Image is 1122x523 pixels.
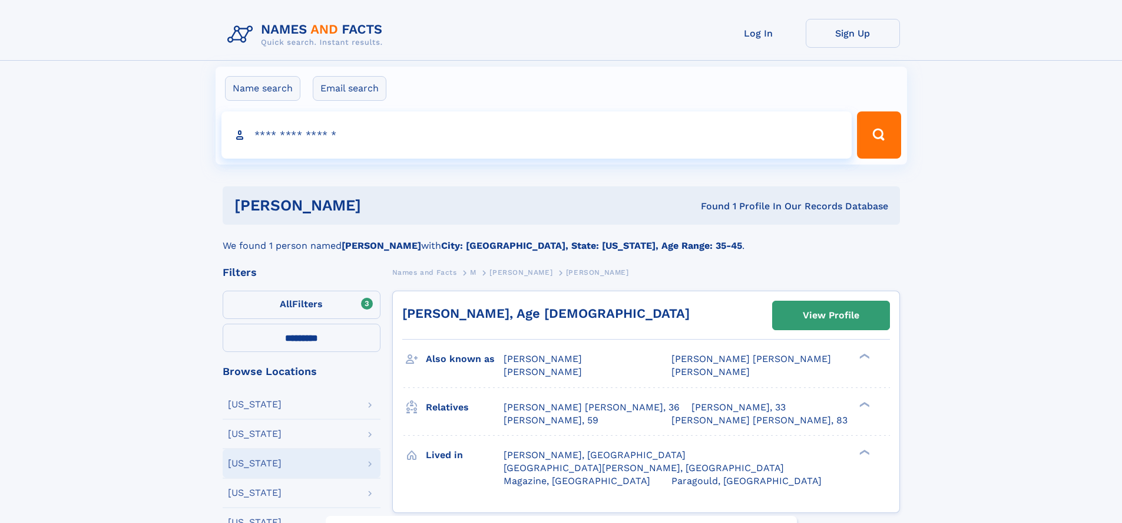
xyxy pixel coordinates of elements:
span: M [470,268,476,277]
span: Paragould, [GEOGRAPHIC_DATA] [671,475,822,486]
div: ❯ [856,353,871,360]
span: [PERSON_NAME] [504,353,582,364]
label: Email search [313,76,386,101]
h3: Lived in [426,445,504,465]
a: [PERSON_NAME] [489,265,552,279]
a: [PERSON_NAME] [PERSON_NAME], 36 [504,401,680,414]
div: [US_STATE] [228,488,282,498]
img: Logo Names and Facts [223,19,392,51]
a: M [470,265,476,279]
b: [PERSON_NAME] [342,240,421,251]
div: ❯ [856,400,871,408]
h1: [PERSON_NAME] [234,198,531,213]
span: [PERSON_NAME] [504,366,582,377]
div: View Profile [803,302,859,329]
a: [PERSON_NAME], 59 [504,414,598,427]
div: [US_STATE] [228,429,282,439]
h3: Also known as [426,349,504,369]
span: All [280,298,292,310]
span: [PERSON_NAME] [566,268,629,277]
span: [PERSON_NAME], [GEOGRAPHIC_DATA] [504,449,686,460]
div: ❯ [856,448,871,456]
span: [PERSON_NAME] [671,366,750,377]
span: [PERSON_NAME] [489,268,552,277]
button: Search Button [857,111,901,159]
a: [PERSON_NAME], Age [DEMOGRAPHIC_DATA] [402,306,690,321]
span: Magazine, [GEOGRAPHIC_DATA] [504,475,650,486]
b: City: [GEOGRAPHIC_DATA], State: [US_STATE], Age Range: 35-45 [441,240,742,251]
div: Browse Locations [223,366,380,377]
a: Log In [711,19,806,48]
span: [GEOGRAPHIC_DATA][PERSON_NAME], [GEOGRAPHIC_DATA] [504,462,784,473]
div: [US_STATE] [228,400,282,409]
a: View Profile [773,301,889,330]
input: search input [221,111,852,159]
div: Found 1 Profile In Our Records Database [531,200,888,213]
label: Name search [225,76,300,101]
a: [PERSON_NAME] [PERSON_NAME], 83 [671,414,848,427]
label: Filters [223,291,380,319]
a: Sign Up [806,19,900,48]
span: [PERSON_NAME] [PERSON_NAME] [671,353,831,364]
a: [PERSON_NAME], 33 [691,401,786,414]
h3: Relatives [426,397,504,417]
a: Names and Facts [392,265,457,279]
div: [US_STATE] [228,459,282,468]
div: Filters [223,267,380,278]
div: We found 1 person named with . [223,225,900,253]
